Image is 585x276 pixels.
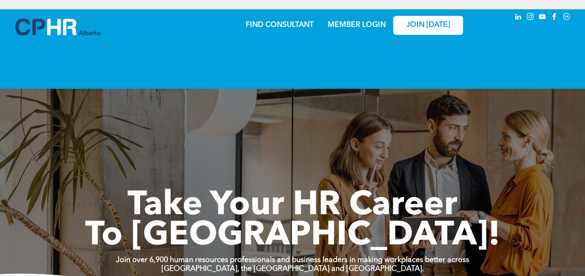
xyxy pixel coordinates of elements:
img: A blue and white logo for cp alberta [15,19,100,35]
a: facebook [550,12,560,24]
span: To [GEOGRAPHIC_DATA]! [85,219,500,253]
span: JOIN [DATE] [406,21,450,30]
a: JOIN [DATE] [393,16,463,35]
a: linkedin [513,12,524,24]
strong: [GEOGRAPHIC_DATA], the [GEOGRAPHIC_DATA] and [GEOGRAPHIC_DATA]. [161,265,424,273]
a: Social network [562,12,572,24]
a: FIND CONSULTANT [246,21,314,29]
strong: Join over 6,900 human resources professionals and business leaders in making workplaces better ac... [116,256,469,264]
a: instagram [525,12,536,24]
a: MEMBER LOGIN [328,21,386,29]
span: Take Your HR Career [128,189,457,223]
a: youtube [538,12,548,24]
